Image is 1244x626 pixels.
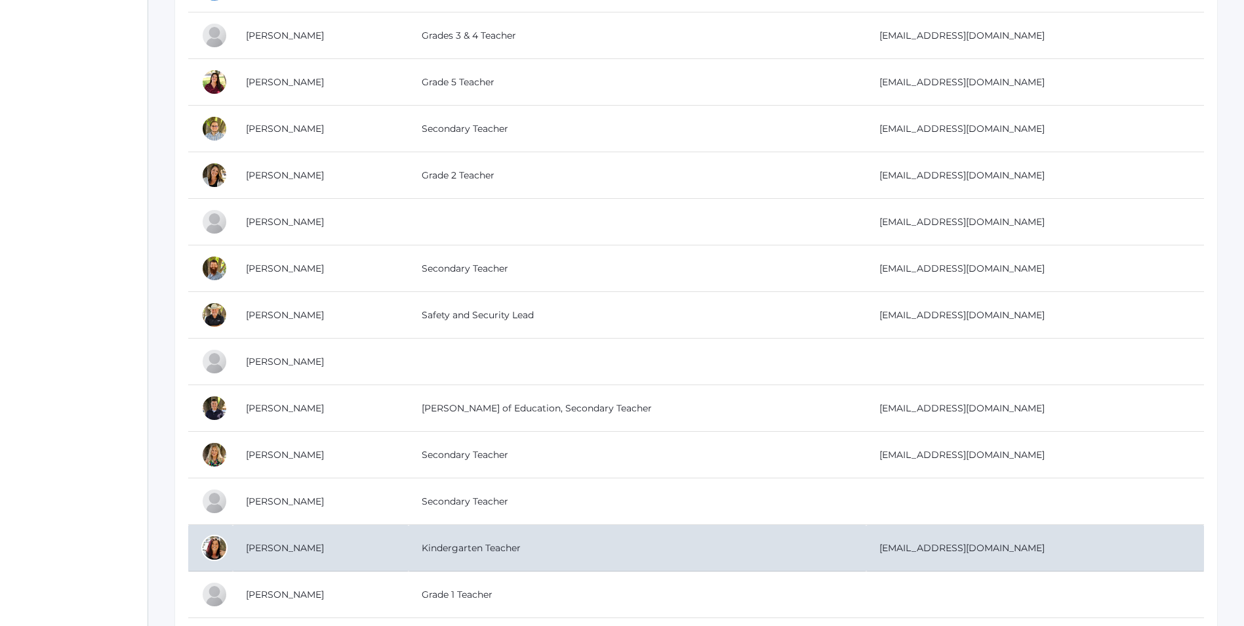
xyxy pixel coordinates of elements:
td: Grade 2 Teacher [409,152,867,199]
td: [EMAIL_ADDRESS][DOMAIN_NAME] [866,106,1204,152]
div: Amber Farnes [201,162,228,188]
td: [PERSON_NAME] [233,152,409,199]
td: [PERSON_NAME] [233,339,409,385]
div: Manuela Orban [201,488,228,514]
div: Claudia Marosz [201,442,228,468]
td: Secondary Teacher [409,245,867,292]
td: [EMAIL_ADDRESS][DOMAIN_NAME] [866,525,1204,572]
td: [EMAIL_ADDRESS][DOMAIN_NAME] [866,152,1204,199]
td: [PERSON_NAME] [233,245,409,292]
td: [EMAIL_ADDRESS][DOMAIN_NAME] [866,385,1204,432]
td: [EMAIL_ADDRESS][DOMAIN_NAME] [866,245,1204,292]
td: [PERSON_NAME] [233,572,409,618]
td: [PERSON_NAME] [233,478,409,525]
div: Gina Pecor [201,535,228,561]
td: [EMAIL_ADDRESS][DOMAIN_NAME] [866,432,1204,478]
td: [PERSON_NAME] [233,385,409,432]
div: Edie LaBelle [201,348,228,375]
div: Kylen Braileanu [201,115,228,142]
div: Ryan Johnson [201,302,228,328]
td: [PERSON_NAME] [233,292,409,339]
td: Secondary Teacher [409,432,867,478]
td: [EMAIL_ADDRESS][DOMAIN_NAME] [866,12,1204,59]
div: Bonnie Posey [201,581,228,608]
td: Safety and Security Lead [409,292,867,339]
td: Secondary Teacher [409,106,867,152]
td: [EMAIL_ADDRESS][DOMAIN_NAME] [866,292,1204,339]
td: Grade 1 Teacher [409,572,867,618]
td: [PERSON_NAME] [233,525,409,572]
td: Secondary Teacher [409,478,867,525]
div: Alexia Hemingway [201,209,228,235]
td: Grades 3 & 4 Teacher [409,12,867,59]
td: [EMAIL_ADDRESS][DOMAIN_NAME] [866,59,1204,106]
td: Grade 5 Teacher [409,59,867,106]
td: [PERSON_NAME] [233,199,409,245]
td: [PERSON_NAME] [233,12,409,59]
div: Elizabeth Benzinger [201,69,228,95]
td: [PERSON_NAME] [233,106,409,152]
div: Josh Bennett [201,22,228,49]
div: Matthew Hjelm [201,255,228,282]
td: Kindergarten Teacher [409,525,867,572]
td: [PERSON_NAME] of Education, Secondary Teacher [409,385,867,432]
td: [PERSON_NAME] [233,59,409,106]
div: Richard Lepage [201,395,228,421]
td: [EMAIL_ADDRESS][DOMAIN_NAME] [866,199,1204,245]
td: [PERSON_NAME] [233,432,409,478]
